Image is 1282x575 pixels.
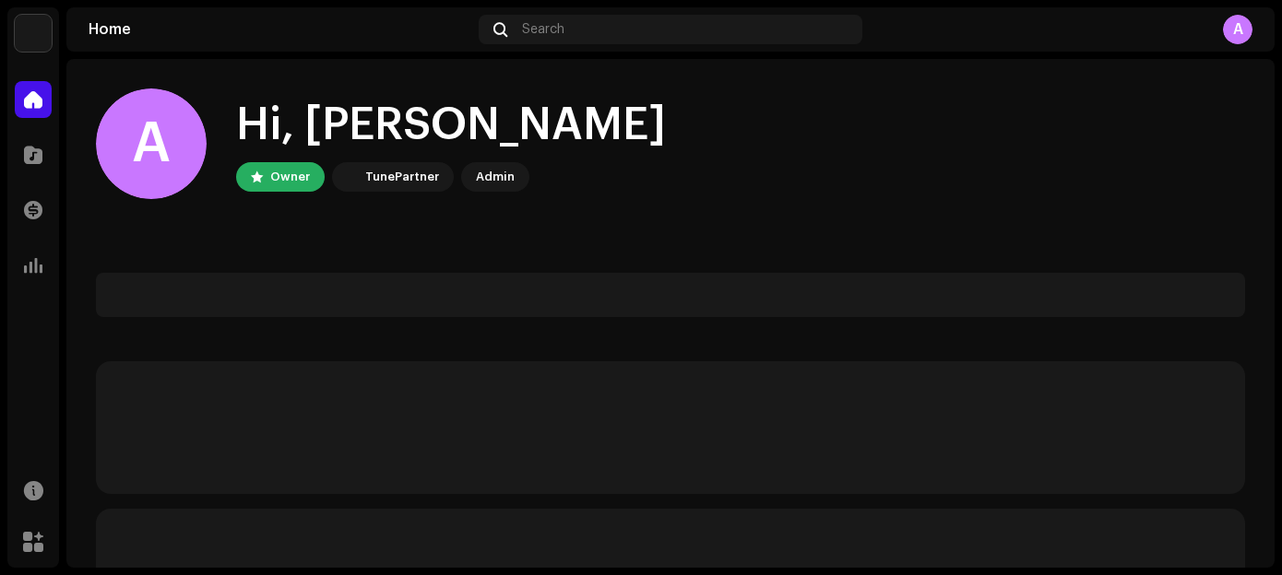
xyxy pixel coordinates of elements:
div: A [1223,15,1252,44]
div: Home [89,22,471,37]
img: bb549e82-3f54-41b5-8d74-ce06bd45c366 [15,15,52,52]
div: A [96,88,207,199]
div: Owner [270,166,310,188]
span: Search [522,22,564,37]
div: Hi, [PERSON_NAME] [236,96,666,155]
div: TunePartner [365,166,439,188]
img: bb549e82-3f54-41b5-8d74-ce06bd45c366 [336,166,358,188]
div: Admin [476,166,515,188]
